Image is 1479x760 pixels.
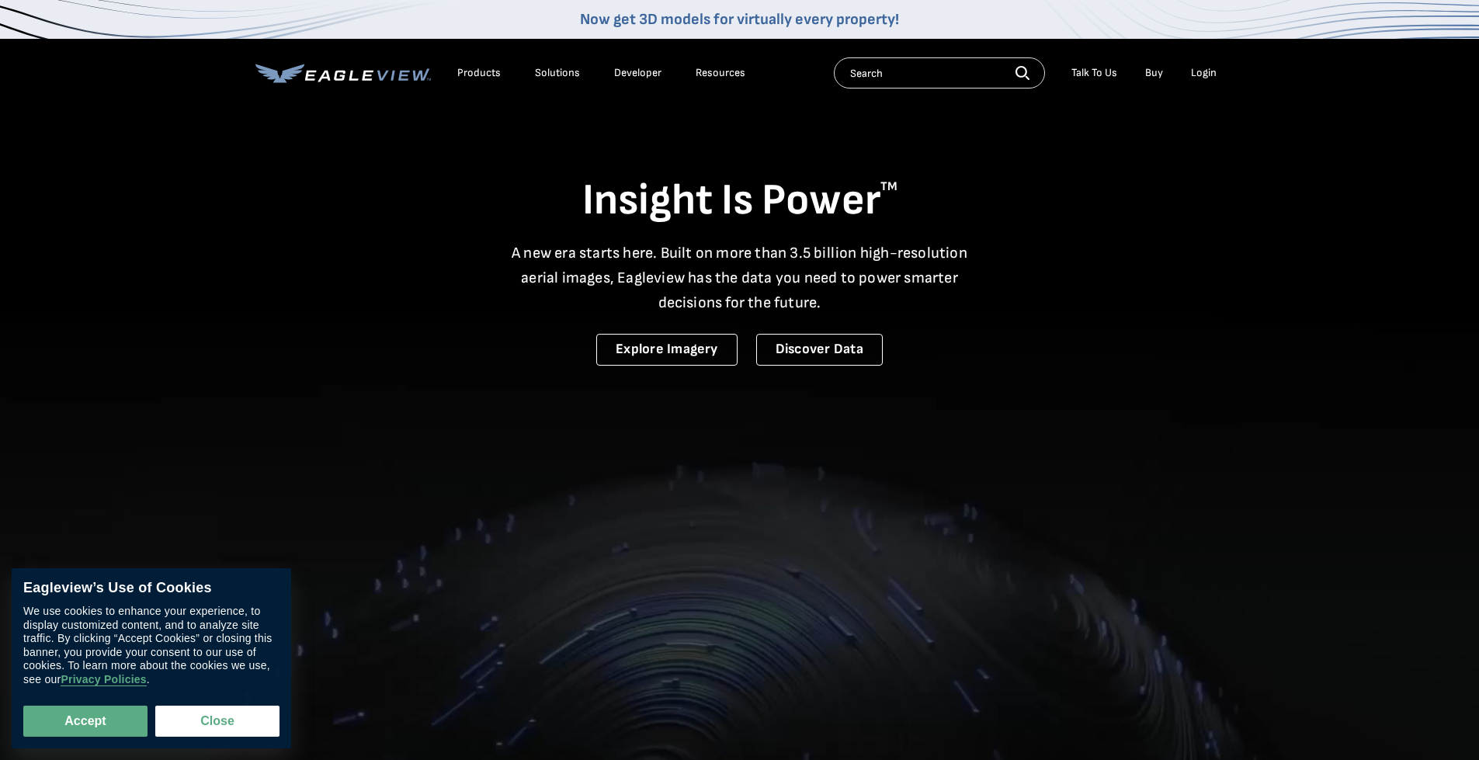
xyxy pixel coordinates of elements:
[834,57,1045,88] input: Search
[23,706,148,737] button: Accept
[596,334,738,366] a: Explore Imagery
[696,66,745,80] div: Resources
[1071,66,1117,80] div: Talk To Us
[614,66,661,80] a: Developer
[880,179,897,194] sup: TM
[457,66,501,80] div: Products
[1145,66,1163,80] a: Buy
[756,334,883,366] a: Discover Data
[23,605,279,686] div: We use cookies to enhance your experience, to display customized content, and to analyze site tra...
[580,10,899,29] a: Now get 3D models for virtually every property!
[155,706,279,737] button: Close
[255,174,1224,228] h1: Insight Is Power
[502,241,977,315] p: A new era starts here. Built on more than 3.5 billion high-resolution aerial images, Eagleview ha...
[23,580,279,597] div: Eagleview’s Use of Cookies
[61,673,146,686] a: Privacy Policies
[1191,66,1217,80] div: Login
[535,66,580,80] div: Solutions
